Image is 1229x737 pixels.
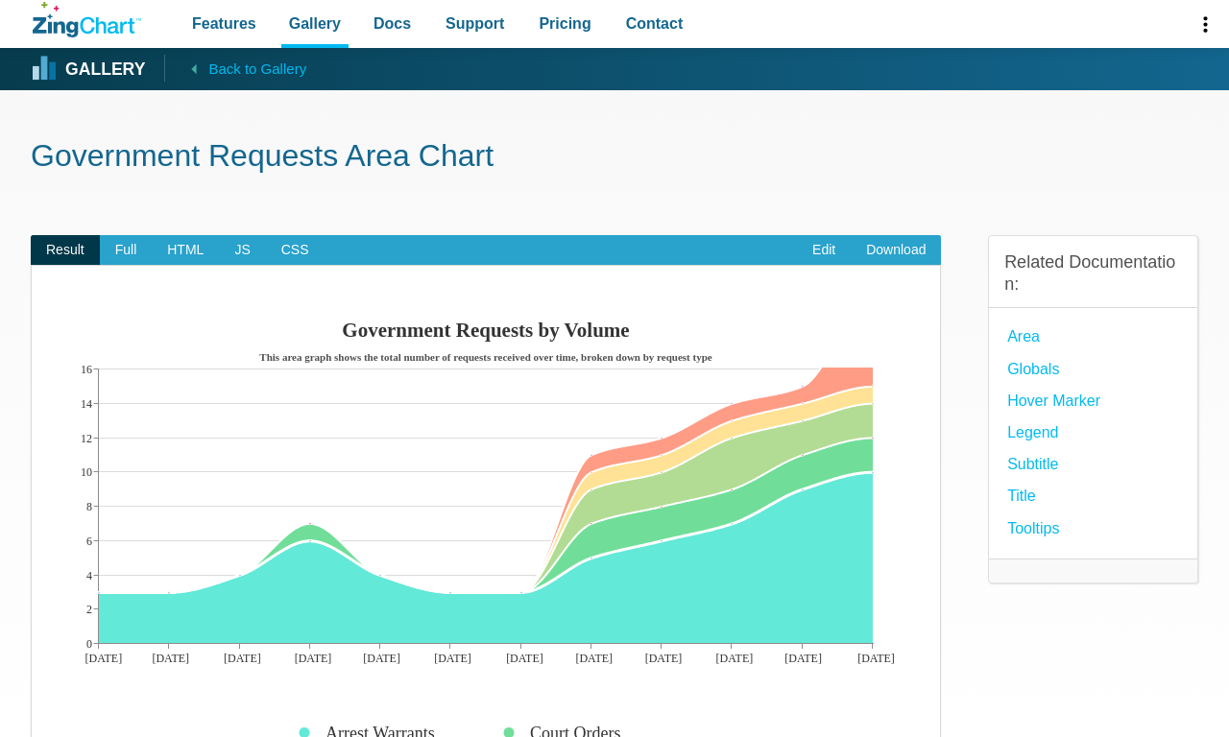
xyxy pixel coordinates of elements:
[1004,251,1182,297] h3: Related Documentation:
[1007,356,1059,382] a: globals
[164,55,306,82] a: Back to Gallery
[152,235,219,266] span: HTML
[31,136,1198,179] h1: Government Requests Area Chart
[446,11,504,36] span: Support
[192,11,256,36] span: Features
[1007,515,1059,541] a: Tooltips
[1007,419,1058,445] a: Legend
[539,11,590,36] span: Pricing
[1007,451,1058,477] a: subtitle
[31,235,100,266] span: Result
[289,11,341,36] span: Gallery
[266,235,325,266] span: CSS
[33,55,145,83] a: Gallery
[33,2,141,37] a: ZingChart Logo. Click to return to the homepage
[797,235,851,266] a: Edit
[1007,323,1040,349] a: Area
[1007,483,1036,509] a: title
[65,61,145,79] strong: Gallery
[100,235,153,266] span: Full
[219,235,265,266] span: JS
[1007,388,1100,414] a: Hover Marker
[851,235,941,266] a: Download
[626,11,684,36] span: Contact
[208,57,306,82] span: Back to Gallery
[374,11,411,36] span: Docs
